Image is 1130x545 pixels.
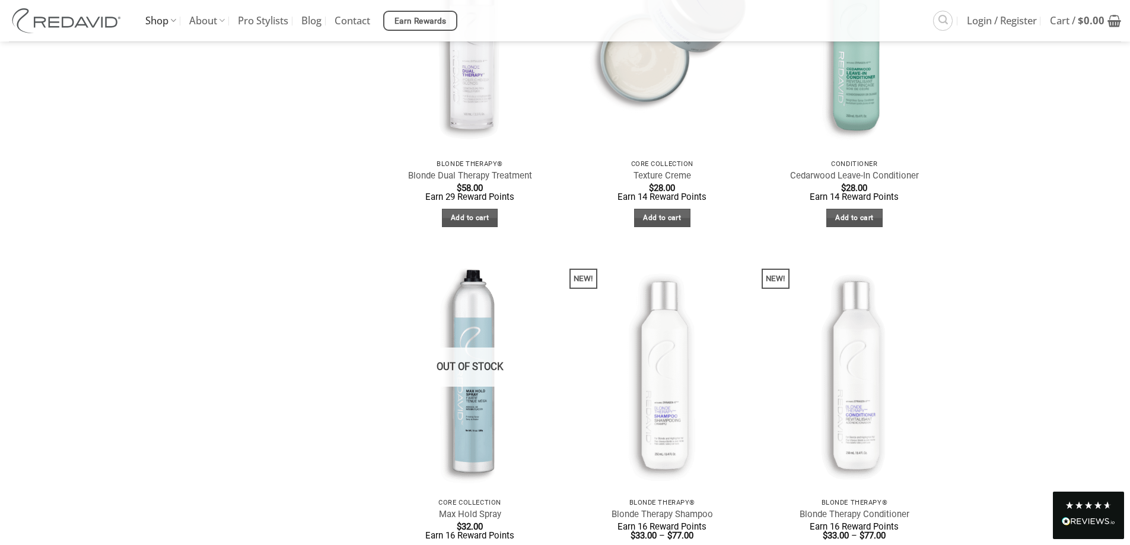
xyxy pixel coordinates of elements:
p: Blonde Therapy® [770,499,939,506]
span: $ [649,183,654,193]
bdi: 28.00 [649,183,675,193]
span: Earn 14 Reward Points [810,192,899,202]
a: Blonde Therapy Shampoo [612,509,713,520]
bdi: 58.00 [457,183,483,193]
span: Cart / [1050,6,1104,36]
span: Earn 16 Reward Points [425,530,514,541]
a: Add to cart: “Cedarwood Leave-In Conditioner” [826,209,883,227]
a: Max Hold Spray [439,509,501,520]
bdi: 32.00 [457,521,483,532]
span: $ [860,530,864,541]
bdi: 33.00 [823,530,849,541]
img: REDAVID Salon Products | United States [9,8,128,33]
div: Out of stock [380,348,561,387]
span: $ [841,183,846,193]
div: Read All Reviews [1062,515,1115,530]
img: REDAVID Max Hold Hairspray [380,251,561,492]
span: – [851,530,857,541]
a: Search [933,11,953,30]
span: – [659,530,665,541]
a: Add to cart: “Blonde Dual Therapy Treatment” [442,209,498,227]
bdi: 28.00 [841,183,867,193]
span: Earn 16 Reward Points [810,521,899,532]
a: Cedarwood Leave-In Conditioner [790,170,919,181]
span: $ [1078,14,1084,27]
span: Login / Register [967,6,1037,36]
a: Earn Rewards [383,11,457,31]
p: Blonde Therapy® [578,499,747,506]
span: Earn Rewards [394,15,447,28]
img: REDAVID Blonde Therapy Shampoo for Blonde and Highlightened Hair [572,251,753,492]
span: $ [823,530,827,541]
span: Earn 16 Reward Points [617,521,706,532]
img: REVIEWS.io [1062,517,1115,525]
bdi: 33.00 [631,530,657,541]
p: Blonde Therapy® [386,160,555,168]
span: $ [667,530,672,541]
p: Core Collection [386,499,555,506]
a: Blonde Therapy Conditioner [800,509,909,520]
a: Add to cart: “Texture Creme” [634,209,690,227]
div: 4.8 Stars [1065,501,1112,510]
img: REDAVID Blonde Therapy Conditioner for Blonde and Highlightened Hair [764,251,945,492]
bdi: 0.00 [1078,14,1104,27]
span: Earn 29 Reward Points [425,192,514,202]
p: Conditioner [770,160,939,168]
span: Earn 14 Reward Points [617,192,706,202]
bdi: 77.00 [667,530,693,541]
a: Texture Creme [634,170,691,181]
bdi: 77.00 [860,530,886,541]
span: $ [457,183,461,193]
div: Read All Reviews [1053,492,1124,539]
p: Core Collection [578,160,747,168]
a: Blonde Dual Therapy Treatment [408,170,532,181]
span: $ [631,530,635,541]
span: $ [457,521,461,532]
